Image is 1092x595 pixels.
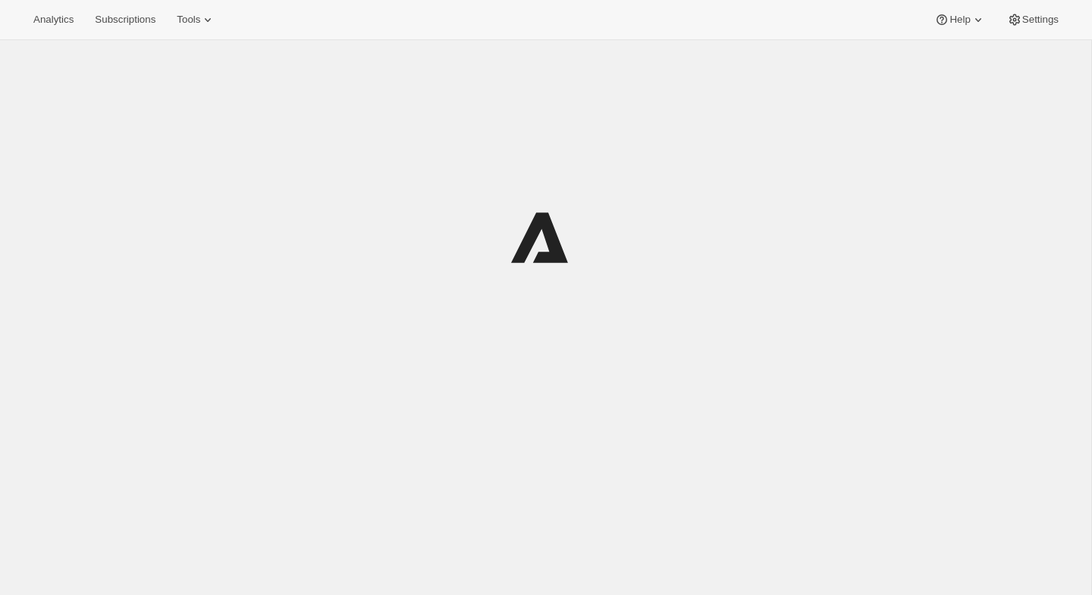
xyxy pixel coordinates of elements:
span: Analytics [33,14,74,26]
button: Tools [168,9,224,30]
button: Subscriptions [86,9,165,30]
span: Settings [1022,14,1059,26]
span: Help [949,14,970,26]
span: Subscriptions [95,14,155,26]
button: Analytics [24,9,83,30]
button: Settings [998,9,1068,30]
button: Help [925,9,994,30]
span: Tools [177,14,200,26]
